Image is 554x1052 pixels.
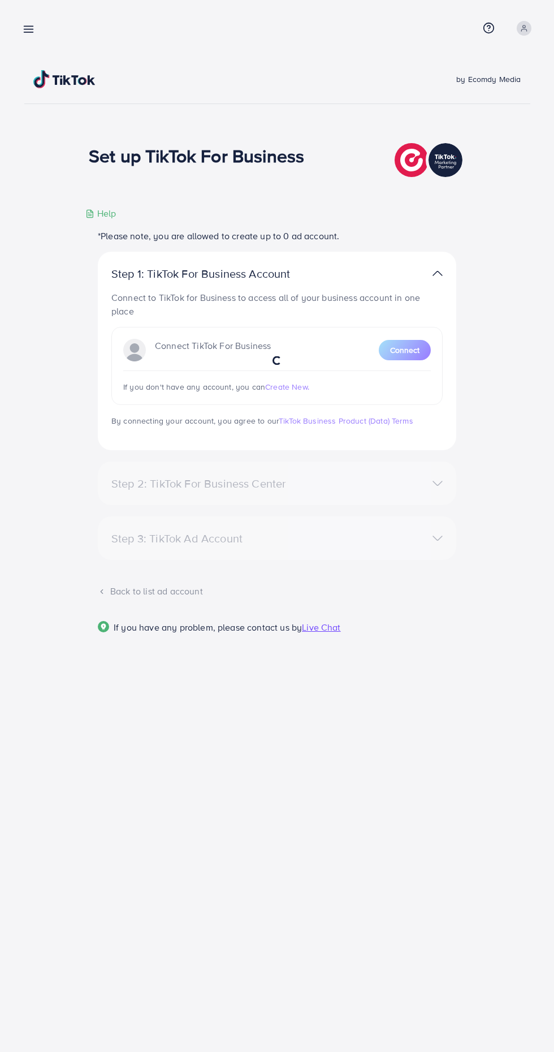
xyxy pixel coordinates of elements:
img: TikTok [33,70,96,88]
img: TikTok partner [395,140,465,180]
p: Step 1: TikTok For Business Account [111,267,326,281]
div: Back to list ad account [98,585,456,598]
span: by Ecomdy Media [456,74,521,85]
img: Popup guide [98,621,109,632]
p: *Please note, you are allowed to create up to 0 ad account. [98,229,456,243]
img: TikTok partner [432,265,443,282]
span: Live Chat [302,621,340,633]
div: Help [85,207,116,220]
h1: Set up TikTok For Business [89,145,304,166]
span: If you have any problem, please contact us by [114,621,302,633]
